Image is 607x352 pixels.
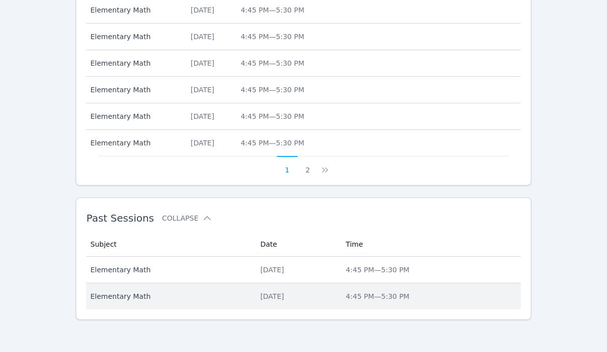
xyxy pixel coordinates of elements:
span: 4:45 PM — 5:30 PM [241,33,305,41]
button: Collapse [162,213,212,223]
span: 4:45 PM — 5:30 PM [241,59,305,67]
span: 4:45 PM — 5:30 PM [241,112,305,120]
span: 4:45 PM — 5:30 PM [346,266,409,274]
div: [DATE] [191,138,229,148]
button: 1 [277,156,297,175]
th: Time [340,232,520,257]
div: [DATE] [191,5,229,15]
th: Subject [86,232,254,257]
span: Elementary Math [90,85,179,95]
span: Elementary Math [90,111,179,121]
tr: Elementary Math[DATE]4:45 PM—5:30 PM [86,50,521,77]
div: [DATE] [191,111,229,121]
span: Past Sessions [86,212,154,224]
span: 4:45 PM — 5:30 PM [346,292,409,300]
button: 2 [297,156,318,175]
tr: Elementary Math[DATE]4:45 PM—5:30 PM [86,77,521,103]
div: [DATE] [260,265,334,275]
tr: Elementary Math[DATE]4:45 PM—5:30 PM [86,283,521,309]
tr: Elementary Math[DATE]4:45 PM—5:30 PM [86,130,521,156]
span: 4:45 PM — 5:30 PM [241,86,305,94]
span: Elementary Math [90,291,248,301]
span: Elementary Math [90,58,179,68]
div: [DATE] [191,32,229,42]
tr: Elementary Math[DATE]4:45 PM—5:30 PM [86,24,521,50]
span: Elementary Math [90,138,179,148]
span: 4:45 PM — 5:30 PM [241,6,305,14]
span: Elementary Math [90,265,248,275]
th: Date [254,232,340,257]
div: [DATE] [260,291,334,301]
div: [DATE] [191,58,229,68]
tr: Elementary Math[DATE]4:45 PM—5:30 PM [86,103,521,130]
div: [DATE] [191,85,229,95]
span: Elementary Math [90,5,179,15]
span: 4:45 PM — 5:30 PM [241,139,305,147]
tr: Elementary Math[DATE]4:45 PM—5:30 PM [86,257,521,283]
span: Elementary Math [90,32,179,42]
